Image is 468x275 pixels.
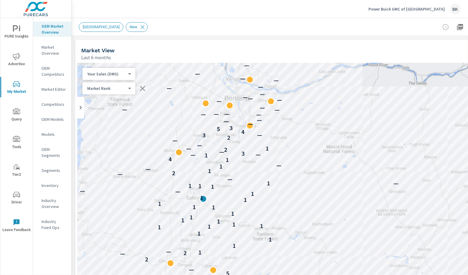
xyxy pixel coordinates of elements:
[188,182,192,189] p: 1
[167,84,172,92] p: —
[42,218,66,231] p: Industry Fixed Ops
[224,110,229,118] p: —
[33,181,71,190] div: Inventory
[168,156,172,163] p: 4
[189,214,193,221] p: 1
[42,44,66,56] p: Market Overview
[42,86,66,92] p: Market Editor
[120,250,125,257] p: —
[243,93,248,101] p: —
[454,21,466,33] button: "Export Report to PDF"
[42,182,66,188] p: Inventory
[202,132,206,139] p: 3
[240,75,245,82] p: —
[277,96,282,103] p: —
[198,249,202,256] p: 1
[146,165,151,173] p: —
[257,116,262,124] p: —
[208,167,211,175] p: 1
[224,118,229,125] p: —
[244,62,249,69] p: —
[175,188,180,195] p: —
[158,224,161,231] p: 1
[2,25,31,40] span: PURE Insights
[219,163,223,170] p: 1
[244,196,247,203] p: 1
[232,221,236,228] p: 1
[224,146,227,153] p: 2
[2,81,31,95] span: My Market
[2,163,31,178] span: Tier2
[450,4,461,14] div: BK
[231,210,234,217] p: 1
[200,194,203,201] p: 1
[87,71,126,77] p: Your Sales (DMS)
[201,111,206,118] p: —
[226,156,229,163] p: 1
[82,86,131,91] div: Your Sales (DMS)
[275,106,280,113] p: —
[82,71,131,77] div: Your Sales (DMS)
[217,125,220,133] p: 5
[33,22,71,37] div: OEM Market Overview
[42,23,66,35] p: OEM Market Overview
[126,22,148,32] div: New
[248,120,253,127] p: —
[33,115,71,124] div: OEM Models
[267,180,270,187] p: 1
[256,151,261,158] p: —
[257,131,262,139] p: —
[266,145,269,152] p: 1
[33,196,71,211] div: Industry Overview
[158,200,161,207] p: 1
[42,65,66,77] p: OEM Competitors
[269,236,272,243] p: 1
[42,116,66,122] p: OEM Models
[217,97,222,105] p: —
[81,47,115,53] h5: Market View
[183,249,187,257] p: 2
[190,151,196,158] p: —
[81,54,111,61] p: Last 6 months
[212,204,215,211] p: 1
[276,162,282,169] p: —
[126,25,141,29] span: New
[242,150,245,157] p: 3
[208,223,211,230] p: 1
[232,242,236,249] p: 1
[33,100,71,109] div: Competitors
[214,110,219,118] p: —
[172,137,177,144] p: —
[33,85,71,94] div: Market Editor
[197,230,201,237] p: 1
[229,124,233,132] p: 3
[2,219,31,234] span: Leave Feedback
[211,183,214,190] p: 1
[195,70,200,77] p: —
[227,176,232,183] p: —
[186,145,191,152] p: —
[33,166,71,175] div: Segments
[80,187,85,194] p: —
[217,218,220,225] p: 1
[369,6,445,12] p: Power Buick GMC of [GEOGRAPHIC_DATA]
[0,18,33,239] div: nav menu
[181,217,184,224] p: 1
[251,190,254,197] p: 1
[274,77,279,84] p: —
[42,197,66,209] p: Industry Overview
[42,131,66,137] p: Models
[172,170,175,177] p: 2
[33,130,71,139] div: Models
[42,146,66,158] p: OEM Segments
[166,248,171,255] p: —
[33,64,71,79] div: OEM Competitors
[2,108,31,123] span: Query
[192,203,196,211] p: 1
[197,142,202,149] p: —
[256,111,261,118] p: —
[33,145,71,160] div: OEM Segments
[33,43,71,58] div: Market Overview
[2,191,31,206] span: Driver
[219,148,224,155] p: —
